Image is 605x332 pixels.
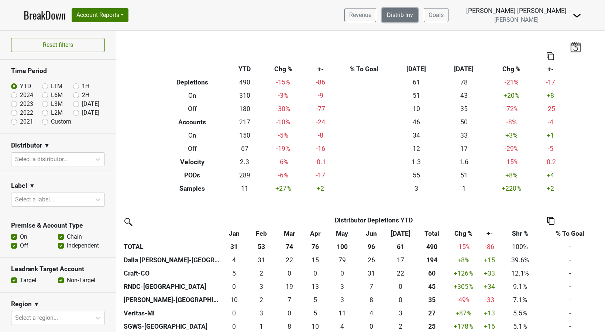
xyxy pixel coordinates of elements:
[457,243,471,250] span: -15%
[20,108,33,117] label: 2022
[122,293,221,307] th: [PERSON_NAME]-[GEOGRAPHIC_DATA]
[82,108,99,117] label: [DATE]
[156,142,228,155] th: Off
[67,232,82,241] label: Chain
[303,227,327,240] th: Apr: activate to sort column ascending
[417,295,447,305] div: 35
[388,322,413,331] div: 2
[156,129,228,142] th: On
[448,293,479,307] td: -49 %
[440,155,488,169] td: 1.6
[11,67,105,75] h3: Time Period
[29,181,35,190] span: ▼
[327,227,357,240] th: May: activate to sort column ascending
[278,308,301,318] div: 0
[485,243,494,250] span: -86
[305,295,326,305] div: 5
[480,308,499,318] div: +13
[388,255,413,265] div: 17
[535,155,566,169] td: -0.2
[306,76,336,89] td: -86
[221,253,247,267] td: 4
[20,82,31,91] label: YTD
[303,253,327,267] td: 15
[303,293,327,307] td: 5
[535,129,566,142] td: +1
[336,62,392,76] th: % To Goal
[20,241,28,250] label: Off
[248,255,274,265] div: 31
[228,169,261,182] td: 289
[540,240,601,253] td: -
[415,240,448,253] th: 490
[303,267,327,280] td: 0
[122,307,221,320] th: Veritas-MI
[329,269,355,278] div: 0
[358,295,384,305] div: 8
[535,182,566,195] td: +2
[122,280,221,293] th: RNDC-[GEOGRAPHIC_DATA]
[261,129,306,142] td: -5 %
[417,255,447,265] div: 194
[392,62,440,76] th: [DATE]
[357,267,386,280] td: 31
[51,100,63,108] label: L3M
[440,62,488,76] th: [DATE]
[276,267,303,280] td: 0
[440,89,488,102] td: 43
[261,182,306,195] td: +27 %
[228,62,261,76] th: YTD
[415,267,448,280] th: 59.500
[448,307,479,320] td: +87 %
[501,227,539,240] th: Shr %: activate to sort column ascending
[306,169,336,182] td: -17
[306,102,336,115] td: -77
[388,308,413,318] div: 3
[261,142,306,155] td: -19 %
[480,295,499,305] div: -33
[392,102,440,115] td: 10
[67,276,96,285] label: Non-Target
[305,322,326,331] div: 10
[20,232,27,241] label: On
[305,308,326,318] div: 5
[392,182,440,195] td: 3
[122,253,221,267] th: Dalla [PERSON_NAME]-[GEOGRAPHIC_DATA]
[479,227,501,240] th: +-: activate to sort column ascending
[248,322,274,331] div: 1
[221,293,247,307] td: 9.667
[329,255,355,265] div: 79
[11,265,105,273] h3: Leadrank Target Account
[386,227,415,240] th: Jul: activate to sort column ascending
[223,295,245,305] div: 10
[358,322,384,331] div: 0
[248,308,274,318] div: 3
[82,100,99,108] label: [DATE]
[501,240,539,253] td: 100%
[34,300,39,309] span: ▼
[327,307,357,320] td: 11.166
[156,115,228,129] th: Accounts
[535,89,566,102] td: +8
[82,82,89,91] label: 1H
[417,322,447,331] div: 25
[51,82,62,91] label: LTM
[540,280,601,293] td: -
[358,255,384,265] div: 26
[440,102,488,115] td: 35
[415,280,448,293] th: 44.566
[306,182,336,195] td: +2
[24,7,66,23] a: BreakDown
[247,307,276,320] td: 3
[221,267,247,280] td: 5
[440,129,488,142] td: 33
[122,240,221,253] th: TOTAL
[223,308,245,318] div: 0
[11,38,105,52] button: Reset filters
[488,169,535,182] td: +8 %
[221,227,247,240] th: Jan: activate to sort column ascending
[156,182,228,195] th: Samples
[306,155,336,169] td: -0.1
[247,240,276,253] th: 53
[488,76,535,89] td: -21 %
